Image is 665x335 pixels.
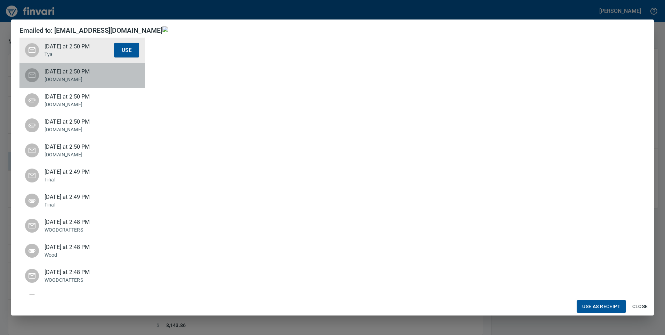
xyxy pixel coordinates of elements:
[582,302,620,311] span: Use as Receipt
[45,93,114,101] span: [DATE] at 2:50 PM
[19,213,145,238] div: [DATE] at 2:48 PMWOODCRAFTERS
[19,63,145,88] div: [DATE] at 2:50 PM[DOMAIN_NAME]
[45,176,114,183] p: Final
[45,101,114,108] p: [DOMAIN_NAME]
[162,26,646,32] img: receipts%2Ftapani%2F2025-10-10%2FdDaZX8JUyyeI0KH0W5cbBD8H2fn2__ZAi93R1W29OsuMkYeJj2_body.jpg
[45,218,114,226] span: [DATE] at 2:48 PM
[45,226,114,233] p: WOODCRAFTERS
[19,188,145,213] div: [DATE] at 2:49 PMFinal
[577,300,626,313] button: Use as Receipt
[45,168,114,176] span: [DATE] at 2:49 PM
[19,263,145,288] div: [DATE] at 2:48 PMWOODCRAFTERS
[122,46,131,55] span: Use
[45,151,114,158] p: [DOMAIN_NAME]
[19,288,145,313] div: [DATE] at 2:48 PMWOODCRAFTERS
[19,238,145,263] div: [DATE] at 2:48 PMWood
[19,26,162,35] h4: Emailed to: [EMAIL_ADDRESS][DOMAIN_NAME]
[45,126,114,133] p: [DOMAIN_NAME]
[45,193,114,201] span: [DATE] at 2:49 PM
[45,276,114,283] p: WOODCRAFTERS
[45,293,114,302] span: [DATE] at 2:48 PM
[45,118,114,126] span: [DATE] at 2:50 PM
[19,163,145,188] div: [DATE] at 2:49 PMFinal
[45,143,114,151] span: [DATE] at 2:50 PM
[19,138,145,163] div: [DATE] at 2:50 PM[DOMAIN_NAME]
[114,43,139,57] button: Use
[45,201,114,208] p: Final
[19,113,145,138] div: [DATE] at 2:50 PM[DOMAIN_NAME]
[45,68,114,76] span: [DATE] at 2:50 PM
[632,302,648,311] span: Close
[45,76,114,83] p: [DOMAIN_NAME]
[45,268,114,276] span: [DATE] at 2:48 PM
[629,300,651,313] button: Close
[45,243,114,251] span: [DATE] at 2:48 PM
[19,88,145,113] div: [DATE] at 2:50 PM[DOMAIN_NAME]
[45,251,114,258] p: Wood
